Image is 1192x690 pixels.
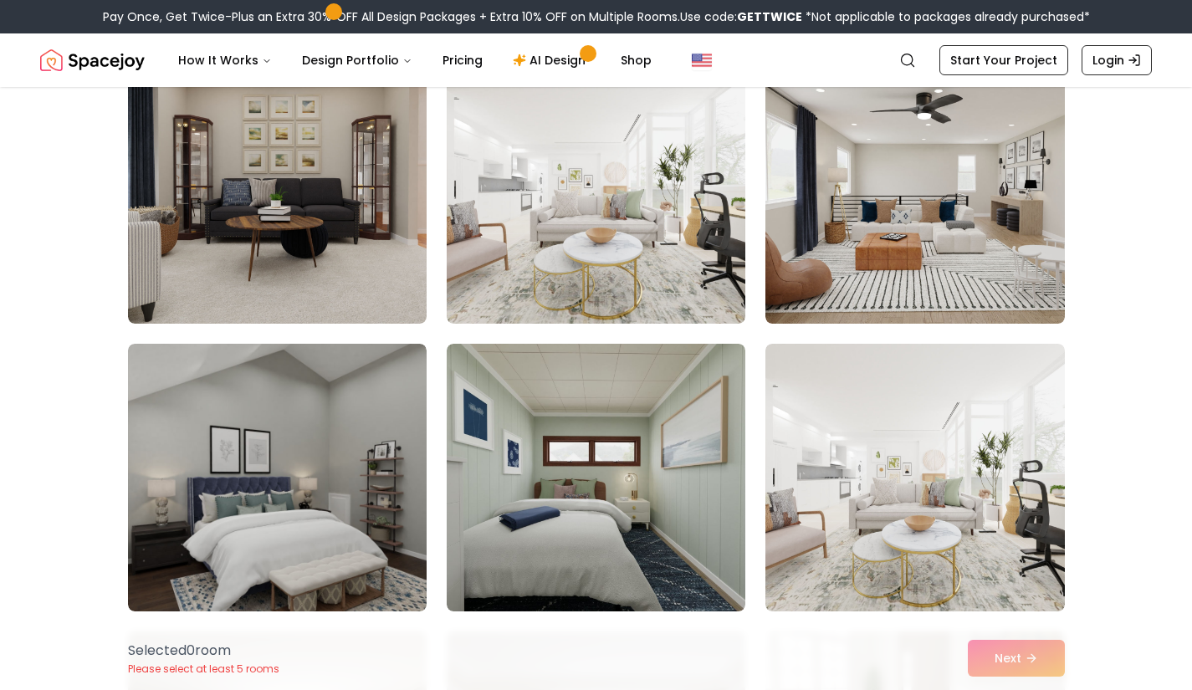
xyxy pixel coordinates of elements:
img: Spacejoy Logo [40,43,145,77]
b: GETTWICE [737,8,802,25]
button: Design Portfolio [289,43,426,77]
nav: Global [40,33,1152,87]
img: United States [692,50,712,70]
img: Room room-63 [765,56,1064,324]
a: AI Design [499,43,604,77]
nav: Main [165,43,665,77]
a: Pricing [429,43,496,77]
img: Room room-65 [447,344,745,611]
a: Login [1082,45,1152,75]
p: Please select at least 5 rooms [128,662,279,676]
a: Spacejoy [40,43,145,77]
p: Selected 0 room [128,641,279,661]
img: Room room-66 [765,344,1064,611]
img: Room room-62 [447,56,745,324]
div: Pay Once, Get Twice-Plus an Extra 30% OFF All Design Packages + Extra 10% OFF on Multiple Rooms. [103,8,1090,25]
a: Start Your Project [939,45,1068,75]
img: Room room-61 [128,56,427,324]
a: Shop [607,43,665,77]
button: How It Works [165,43,285,77]
img: Room room-64 [128,344,427,611]
span: *Not applicable to packages already purchased* [802,8,1090,25]
span: Use code: [680,8,802,25]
